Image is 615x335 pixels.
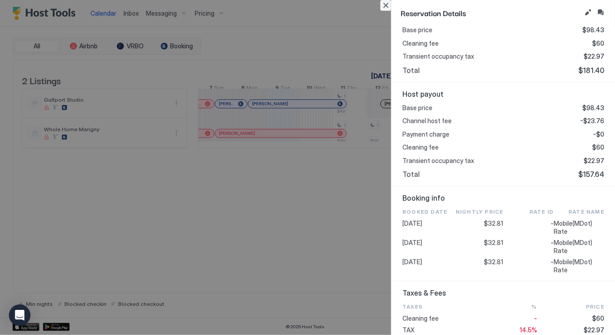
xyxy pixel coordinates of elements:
[402,288,604,297] span: Taxes & Fees
[584,326,604,334] span: $22.97
[402,90,604,99] span: Host payout
[402,314,470,322] span: Cleaning fee
[402,130,449,138] span: Payment charge
[402,157,474,165] span: Transient occupancy tax
[592,39,604,47] span: $60
[551,219,554,228] span: -
[402,326,470,334] span: TAX
[402,219,453,228] span: [DATE]
[584,52,604,60] span: $22.97
[484,239,504,247] span: $32.81
[402,52,474,60] span: Transient occupancy tax
[582,26,604,34] span: $98.43
[582,104,604,112] span: $98.43
[551,258,554,266] span: -
[592,314,604,322] span: $60
[578,66,604,75] span: $181.40
[584,157,604,165] span: $22.97
[595,7,606,18] button: Inbox
[402,258,453,266] span: [DATE]
[402,170,420,179] span: Total
[456,208,504,216] span: Nightly Price
[402,66,420,75] span: Total
[554,239,604,254] span: Mobile(MDot) Rate
[583,7,594,18] button: Edit reservation
[554,219,604,235] span: Mobile(MDot) Rate
[402,104,432,112] span: Base price
[530,208,554,216] span: Rate ID
[402,143,439,151] span: Cleaning fee
[578,170,604,179] span: $157.64
[531,303,537,311] span: %
[551,239,554,247] span: -
[402,117,452,125] span: Channel host fee
[568,208,604,216] span: Rate Name
[484,219,504,228] span: $32.81
[402,239,453,247] span: [DATE]
[484,258,504,266] span: $32.81
[554,258,604,274] span: Mobile(MDot) Rate
[402,26,432,34] span: Base price
[402,39,439,47] span: Cleaning fee
[402,303,470,311] span: Taxes
[520,326,537,334] span: 14.5%
[534,314,537,322] span: -
[402,193,604,202] span: Booking info
[592,143,604,151] span: $60
[593,130,604,138] span: -$0
[586,303,604,311] span: Price
[9,305,30,326] div: Open Intercom Messenger
[580,117,604,125] span: -$23.76
[401,7,581,18] span: Reservation Details
[402,208,453,216] span: Booked Date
